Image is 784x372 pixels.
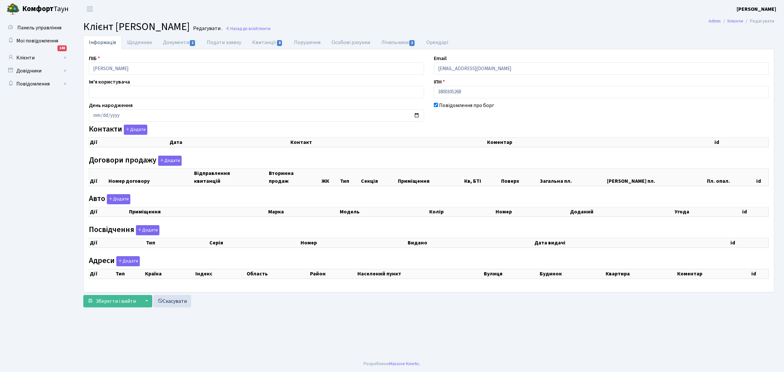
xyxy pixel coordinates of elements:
[89,225,159,235] label: Посвідчення
[360,168,397,186] th: Секція
[209,238,300,247] th: Серія
[486,138,714,147] th: Коментар
[539,269,605,278] th: Будинок
[226,25,270,32] a: Назад до всіхКлієнти
[339,207,429,217] th: Модель
[409,40,415,46] span: 3
[115,269,144,278] th: Тип
[89,78,130,86] label: Ім'я користувача
[407,238,534,247] th: Видано
[89,256,140,266] label: Адреси
[190,40,195,46] span: 2
[3,64,69,77] a: Довідники
[116,256,140,266] button: Адреси
[569,207,674,217] th: Доданий
[709,18,721,24] a: Admin
[89,54,100,62] label: ПІБ
[534,238,730,247] th: Дата видачі
[246,269,309,278] th: Область
[89,194,130,204] label: Авто
[169,138,290,147] th: Дата
[674,207,742,217] th: Угода
[89,138,169,147] th: Дії
[83,36,122,49] a: Інформація
[434,54,447,62] label: Email
[3,21,69,34] a: Панель управління
[153,295,191,307] a: Скасувати
[134,224,159,235] a: Додати
[677,269,751,278] th: Коментар
[256,25,270,32] span: Клієнти
[193,168,269,186] th: Відправлення квитанцій
[326,36,376,49] a: Особові рахунки
[3,77,69,90] a: Повідомлення
[321,168,339,186] th: ЖК
[339,168,360,186] th: Тип
[439,101,494,109] label: Повідомлення про борг
[107,194,130,204] button: Авто
[16,37,58,44] span: Мої повідомлення
[464,168,500,186] th: Кв, БТІ
[364,360,420,367] div: Розроблено .
[89,101,133,109] label: День народження
[89,168,108,186] th: Дії
[105,193,130,205] a: Додати
[483,269,539,278] th: Вулиця
[539,168,606,186] th: Загальна пл.
[3,51,69,64] a: Клієнти
[89,207,128,217] th: Дії
[429,207,495,217] th: Колір
[96,298,136,305] span: Зберегти і вийти
[742,207,768,217] th: id
[727,18,743,24] a: Клієнти
[145,238,209,247] th: Тип
[500,168,539,186] th: Поверх
[83,295,140,307] button: Зберегти і вийти
[605,269,677,278] th: Квартира
[699,14,784,28] nav: breadcrumb
[277,40,282,46] span: 8
[756,168,768,186] th: id
[122,36,157,49] a: Щоденник
[268,207,339,217] th: Марка
[22,4,54,14] b: Комфорт
[737,5,776,13] a: [PERSON_NAME]
[495,207,569,217] th: Номер
[714,138,769,147] th: id
[397,168,464,186] th: Приміщення
[158,156,182,166] button: Договори продажу
[706,168,756,186] th: Пл. опал.
[83,19,190,34] span: Клієнт [PERSON_NAME]
[389,360,419,367] a: Massive Kinetic
[144,269,195,278] th: Країна
[89,269,115,278] th: Дії
[128,207,268,217] th: Приміщення
[751,269,769,278] th: id
[115,255,140,266] a: Додати
[201,36,247,49] a: Подати заявку
[57,45,67,51] div: 148
[192,25,222,32] small: Редагувати .
[737,6,776,13] b: [PERSON_NAME]
[357,269,483,278] th: Населений пункт
[268,168,321,186] th: Вторинна продаж
[156,154,182,166] a: Додати
[376,36,421,49] a: Лічильники
[22,4,69,15] span: Таун
[743,18,774,25] li: Редагувати
[606,168,706,186] th: [PERSON_NAME] пл.
[89,238,146,247] th: Дії
[122,124,147,135] a: Додати
[17,24,61,31] span: Панель управління
[108,168,193,186] th: Номер договору
[89,125,147,135] label: Контакти
[124,125,147,135] button: Контакти
[195,269,246,278] th: Індекс
[309,269,357,278] th: Район
[3,34,69,47] a: Мої повідомлення148
[290,138,486,147] th: Контакт
[136,225,159,235] button: Посвідчення
[421,36,454,49] a: Орендарі
[288,36,326,49] a: Порушення
[157,36,201,49] a: Документи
